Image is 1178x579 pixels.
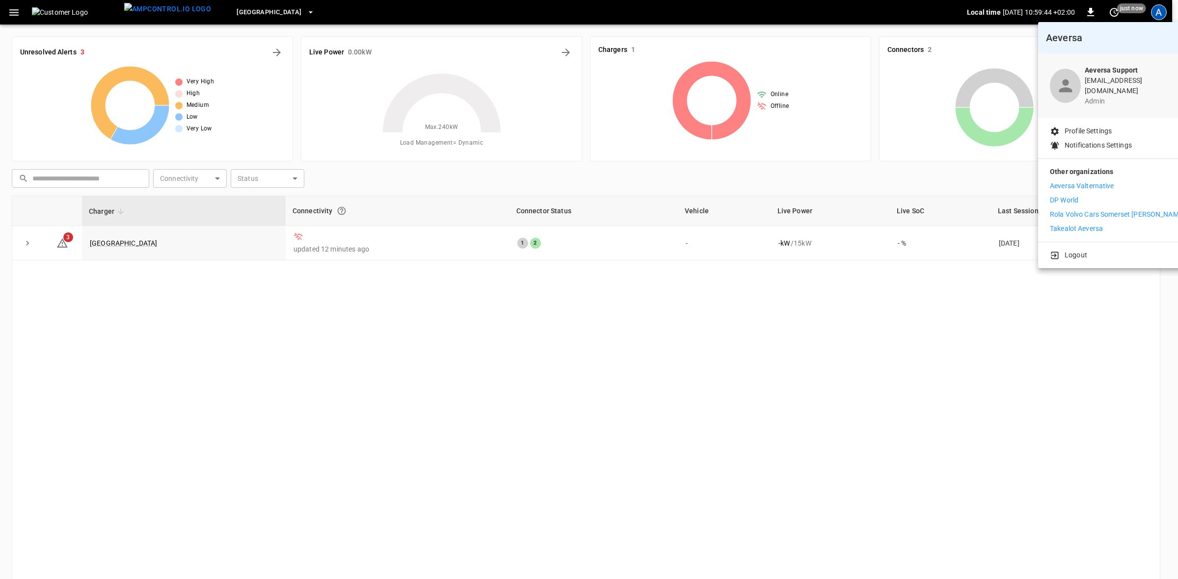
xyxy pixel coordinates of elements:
p: Notifications Settings [1065,140,1132,151]
p: Profile Settings [1065,126,1112,136]
p: Aeversa Valternative [1050,181,1114,191]
b: Aeversa Support [1085,66,1138,74]
p: DP World [1050,195,1078,205]
p: Logout [1065,250,1087,260]
p: Takealot Aeversa [1050,224,1103,234]
div: profile-icon [1050,69,1081,103]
